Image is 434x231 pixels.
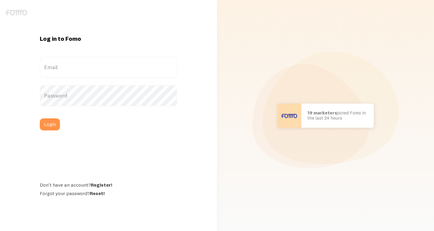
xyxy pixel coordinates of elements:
[40,118,60,130] button: Login
[40,57,177,78] label: Email
[91,182,112,188] a: Register!
[40,35,177,43] h1: Log in to Fomo
[277,104,301,128] img: User avatar
[5,10,27,15] img: fomo-logo-gray-b99e0e8ada9f9040e2984d0d95b3b12da0074ffd48d1e5cb62ac37fc77b0b268.svg
[307,110,337,116] b: 19 marketers
[90,190,105,196] a: Reset!
[40,85,177,106] label: Password
[40,190,177,196] div: Forgot your password?
[40,182,177,188] div: Don't have an account?
[307,111,368,120] p: joined Fomo in the last 24 hours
